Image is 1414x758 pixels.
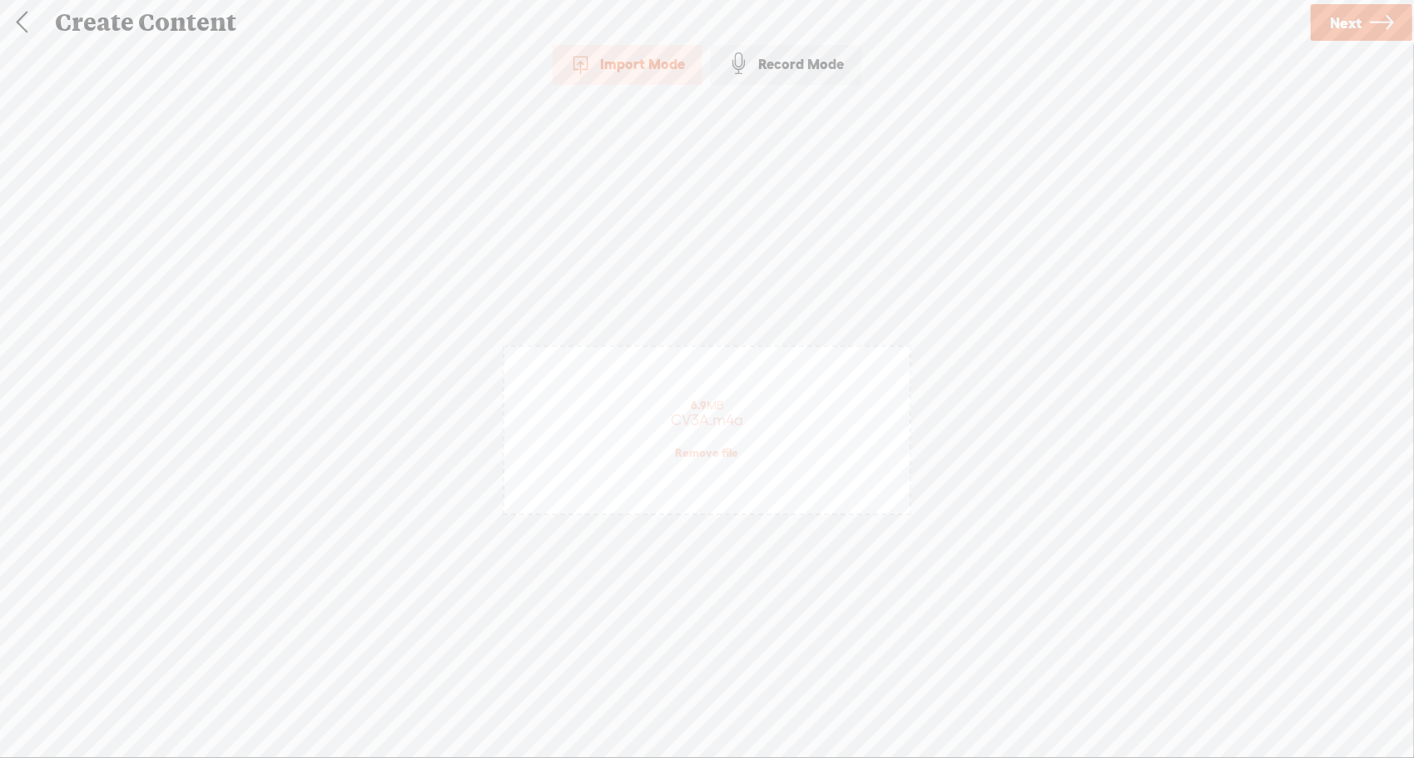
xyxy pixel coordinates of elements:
span: Next [1330,2,1362,44]
a: Remove file [676,445,739,460]
span: MB [691,399,723,412]
span: CV3A.m4a [671,411,743,429]
strong: 6.9 [691,399,707,412]
div: Import Mode [553,43,702,85]
div: Create Content [43,1,1308,44]
div: Record Mode [711,43,861,85]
